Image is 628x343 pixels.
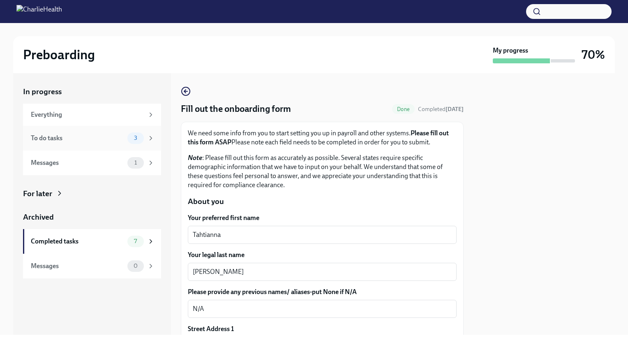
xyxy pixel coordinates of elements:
span: Completed [418,106,464,113]
span: 1 [129,160,142,166]
h2: Preboarding [23,46,95,63]
strong: [DATE] [446,106,464,113]
div: Messages [31,158,124,167]
div: Messages [31,262,124,271]
a: In progress [23,86,161,97]
p: We need some info from you to start setting you up in payroll and other systems. Please note each... [188,129,457,147]
p: About you [188,196,457,207]
a: To do tasks3 [23,126,161,151]
a: For later [23,188,161,199]
div: To do tasks [31,134,124,143]
textarea: [PERSON_NAME] [193,267,452,277]
textarea: Tahtianna [193,230,452,240]
label: Your preferred first name [188,213,457,222]
span: 3 [129,135,142,141]
span: September 25th, 2025 09:05 [418,105,464,113]
textarea: N/A [193,304,452,314]
strong: My progress [493,46,528,55]
a: Everything [23,104,161,126]
h4: Fill out the onboarding form [181,103,291,115]
div: Completed tasks [31,237,124,246]
div: For later [23,188,52,199]
a: Completed tasks7 [23,229,161,254]
label: Please provide any previous names/ aliases-put None if N/A [188,287,457,297]
span: 7 [129,238,142,244]
span: Done [392,106,415,112]
label: Your legal last name [188,250,457,260]
label: Street Address 1 [188,324,234,334]
img: CharlieHealth [16,5,62,18]
strong: Note [188,154,202,162]
h3: 70% [582,47,605,62]
div: Everything [31,110,144,119]
p: : Please fill out this form as accurately as possible. Several states require specific demographi... [188,153,457,190]
span: 0 [129,263,143,269]
a: Messages1 [23,151,161,175]
a: Messages0 [23,254,161,278]
a: Archived [23,212,161,222]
